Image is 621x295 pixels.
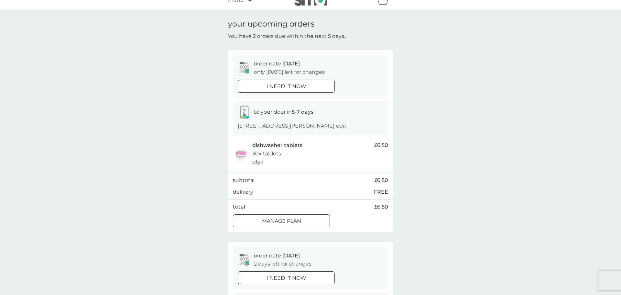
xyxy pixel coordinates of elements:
[228,19,315,29] h1: your upcoming orders
[233,188,253,196] p: delivery
[292,109,313,115] strong: 5-7 days
[233,214,330,227] button: Manage plan
[254,252,300,260] p: order date
[374,188,388,196] p: FREE
[254,260,311,268] p: 2 days left for changes
[336,123,346,129] a: edit
[254,68,325,76] p: only [DATE] left for changes
[267,274,306,282] p: i need it now
[252,141,302,150] p: dishwasher tablets
[233,176,255,185] p: subtotal
[233,203,245,211] p: total
[282,61,300,67] span: [DATE]
[267,82,306,91] p: i need it now
[374,141,388,150] span: £6.50
[238,271,335,284] button: i need it now
[238,80,335,93] button: i need it now
[282,253,300,259] span: [DATE]
[252,158,264,166] p: qty : 1
[238,122,346,130] p: [STREET_ADDRESS][PERSON_NAME]
[228,32,345,40] p: You have 2 orders due within the next 5 days.
[252,150,281,158] p: 30x tablets
[374,176,388,185] span: £6.50
[254,109,313,115] span: to your door in
[254,60,300,68] p: order date
[374,203,388,211] span: £6.50
[262,217,301,225] p: Manage plan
